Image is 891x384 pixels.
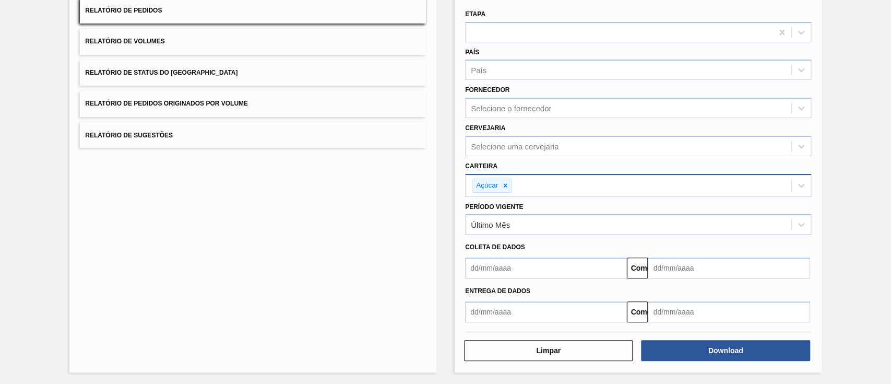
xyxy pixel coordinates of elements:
font: Cervejaria [465,124,505,132]
button: Comeu [627,301,648,322]
button: Relatório de Pedidos Originados por Volume [80,91,426,117]
font: Carteira [465,162,497,170]
font: Relatório de Sugestões [85,131,173,138]
input: dd/mm/aaaa [465,301,627,322]
font: Relatório de Pedidos [85,7,162,14]
font: Período Vigente [465,203,523,211]
button: Relatório de Status do [GEOGRAPHIC_DATA] [80,60,426,86]
button: Comeu [627,258,648,278]
button: Relatório de Volumes [80,29,426,54]
font: Fornecedor [465,86,509,94]
font: Comeu [631,308,655,316]
input: dd/mm/aaaa [648,301,810,322]
font: Etapa [465,10,485,18]
font: Limpar [536,346,561,355]
font: Download [708,346,743,355]
font: Comeu [631,264,655,272]
font: Selecione uma cervejaria [471,142,559,150]
font: Relatório de Pedidos Originados por Volume [85,100,248,108]
font: Relatório de Status do [GEOGRAPHIC_DATA] [85,69,237,76]
font: Selecione o fornecedor [471,104,551,113]
font: País [471,66,486,75]
font: Relatório de Volumes [85,38,164,45]
font: Coleta de dados [465,243,525,251]
button: Limpar [464,340,633,361]
font: Entrega de dados [465,287,530,295]
input: dd/mm/aaaa [648,258,810,278]
button: Download [641,340,810,361]
font: País [465,49,479,56]
font: Açúcar [476,181,498,189]
input: dd/mm/aaaa [465,258,627,278]
font: Último Mês [471,220,510,229]
button: Relatório de Sugestões [80,122,426,148]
